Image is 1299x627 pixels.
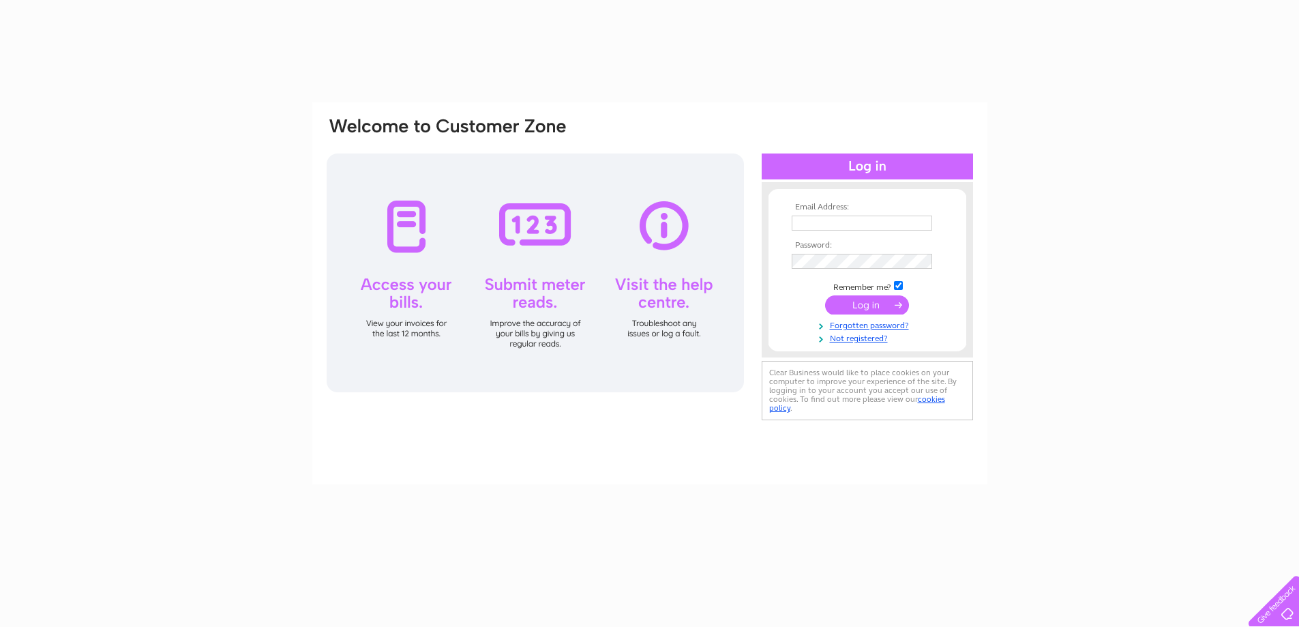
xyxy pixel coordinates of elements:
[769,394,945,413] a: cookies policy
[825,295,909,315] input: Submit
[788,241,946,250] th: Password:
[792,318,946,331] a: Forgotten password?
[788,279,946,293] td: Remember me?
[788,203,946,212] th: Email Address:
[762,361,973,420] div: Clear Business would like to place cookies on your computer to improve your experience of the sit...
[792,331,946,344] a: Not registered?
